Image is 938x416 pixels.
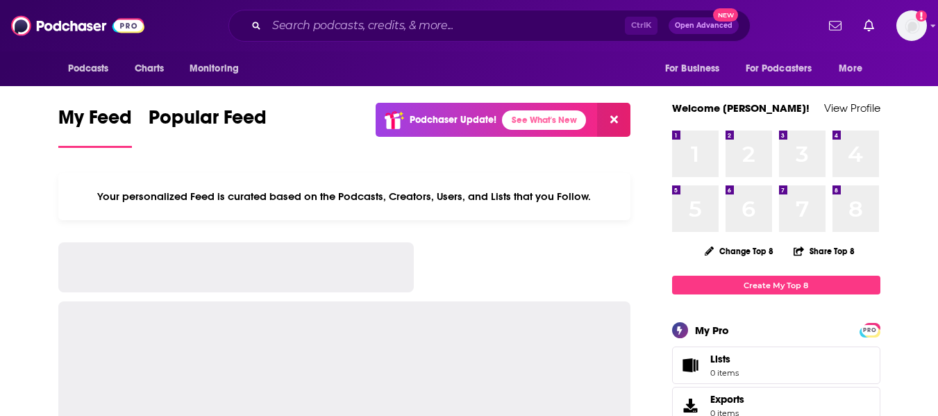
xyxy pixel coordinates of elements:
[672,347,880,384] a: Lists
[710,368,739,378] span: 0 items
[824,101,880,115] a: View Profile
[135,59,165,78] span: Charts
[58,173,631,220] div: Your personalized Feed is curated based on the Podcasts, Creators, Users, and Lists that you Follow.
[710,353,739,365] span: Lists
[58,106,132,138] span: My Feed
[58,106,132,148] a: My Feed
[267,15,625,37] input: Search podcasts, credits, & more...
[710,393,744,406] span: Exports
[677,396,705,415] span: Exports
[58,56,127,82] button: open menu
[675,22,732,29] span: Open Advanced
[625,17,658,35] span: Ctrl K
[669,17,739,34] button: Open AdvancedNew
[916,10,927,22] svg: Add a profile image
[696,242,782,260] button: Change Top 8
[149,106,267,148] a: Popular Feed
[126,56,173,82] a: Charts
[862,325,878,335] span: PRO
[410,114,496,126] p: Podchaser Update!
[180,56,257,82] button: open menu
[862,324,878,335] a: PRO
[737,56,832,82] button: open menu
[896,10,927,41] img: User Profile
[672,101,810,115] a: Welcome [PERSON_NAME]!
[710,353,730,365] span: Lists
[672,276,880,294] a: Create My Top 8
[665,59,720,78] span: For Business
[149,106,267,138] span: Popular Feed
[68,59,109,78] span: Podcasts
[502,110,586,130] a: See What's New
[858,14,880,38] a: Show notifications dropdown
[677,356,705,375] span: Lists
[829,56,880,82] button: open menu
[793,238,855,265] button: Share Top 8
[823,14,847,38] a: Show notifications dropdown
[655,56,737,82] button: open menu
[695,324,729,337] div: My Pro
[713,8,738,22] span: New
[228,10,751,42] div: Search podcasts, credits, & more...
[190,59,239,78] span: Monitoring
[746,59,812,78] span: For Podcasters
[839,59,862,78] span: More
[896,10,927,41] span: Logged in as angelabellBL2024
[11,13,144,39] img: Podchaser - Follow, Share and Rate Podcasts
[896,10,927,41] button: Show profile menu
